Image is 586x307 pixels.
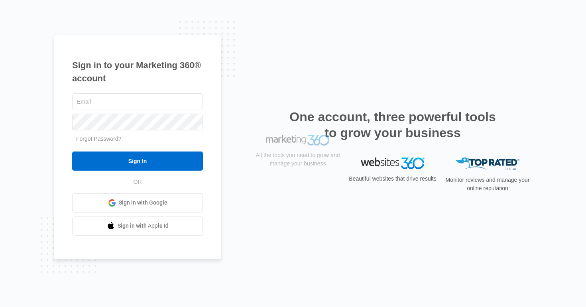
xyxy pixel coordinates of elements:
[456,157,519,171] img: Top Rated Local
[72,216,203,236] a: Sign in with Apple Id
[72,93,203,110] input: Email
[119,199,167,207] span: Sign in with Google
[128,178,147,186] span: OR
[76,136,122,142] a: Forgot Password?
[253,174,342,191] p: All the tools you need to grow and manage your business
[266,157,330,169] img: Marketing 360
[72,152,203,171] input: Sign In
[72,59,203,85] h1: Sign in to your Marketing 360® account
[287,109,498,141] h2: One account, three powerful tools to grow your business
[118,222,169,230] span: Sign in with Apple Id
[72,193,203,213] a: Sign in with Google
[443,176,532,193] p: Monitor reviews and manage your online reputation
[348,175,437,183] p: Beautiful websites that drive results
[361,157,425,169] img: Websites 360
